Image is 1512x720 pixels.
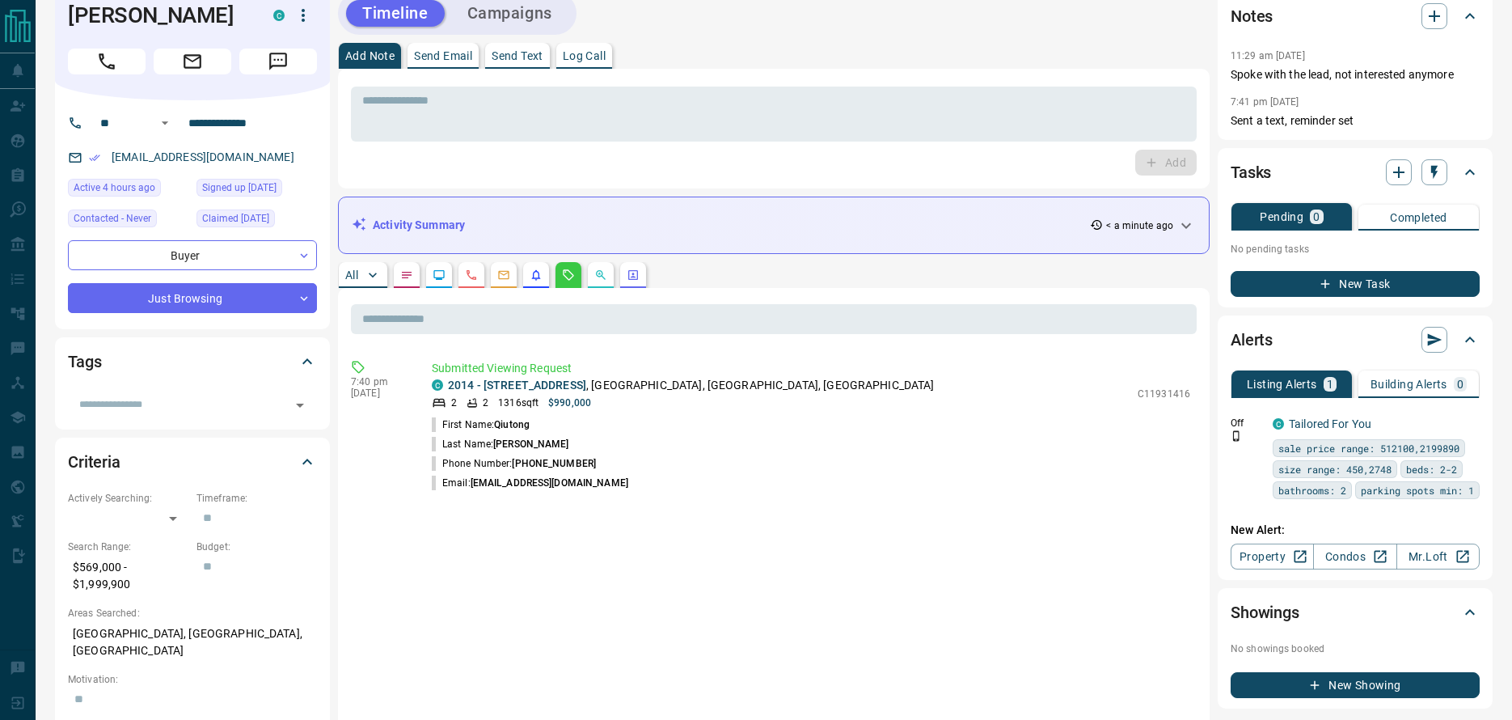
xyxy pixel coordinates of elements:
[68,449,120,475] h2: Criteria
[68,606,317,620] p: Areas Searched:
[1231,642,1480,656] p: No showings booked
[1106,218,1173,233] p: < a minute ago
[400,269,413,282] svg: Notes
[345,269,358,281] p: All
[1231,522,1480,539] p: New Alert:
[1289,417,1371,430] a: Tailored For You
[68,283,317,313] div: Just Browsing
[352,210,1196,240] div: Activity Summary< a minute ago
[1390,212,1447,223] p: Completed
[1231,96,1299,108] p: 7:41 pm [DATE]
[68,672,317,687] p: Motivation:
[1406,461,1457,477] span: beds: 2-2
[492,50,543,61] p: Send Text
[432,379,443,391] div: condos.ca
[594,269,607,282] svg: Opportunities
[68,2,249,28] h1: [PERSON_NAME]
[448,379,586,392] a: 2014 - [STREET_ADDRESS]
[68,540,188,554] p: Search Range:
[1327,379,1333,390] p: 1
[1231,153,1480,192] div: Tasks
[1231,320,1480,359] div: Alerts
[1278,482,1346,498] span: bathrooms: 2
[1273,418,1284,430] div: condos.ca
[1278,440,1459,456] span: sale price range: 512100,2199890
[68,240,317,270] div: Buyer
[289,394,311,417] button: Open
[497,269,510,282] svg: Emails
[202,210,269,227] span: Claimed [DATE]
[493,438,568,450] span: [PERSON_NAME]
[74,180,155,196] span: Active 4 hours ago
[483,396,488,410] p: 2
[1231,327,1273,353] h2: Alerts
[562,269,575,282] svg: Requests
[1231,430,1242,442] svg: Push Notification Only
[498,396,538,410] p: 1316 sqft
[1278,461,1392,477] span: size range: 450,2748
[1231,271,1480,297] button: New Task
[68,620,317,664] p: [GEOGRAPHIC_DATA], [GEOGRAPHIC_DATA], [GEOGRAPHIC_DATA]
[512,458,596,469] span: [PHONE_NUMBER]
[154,49,231,74] span: Email
[1231,3,1273,29] h2: Notes
[1457,379,1463,390] p: 0
[1231,599,1299,625] h2: Showings
[432,417,530,432] p: First Name:
[1247,379,1317,390] p: Listing Alerts
[1313,211,1320,222] p: 0
[68,443,317,481] div: Criteria
[1231,112,1480,129] p: Sent a text, reminder set
[432,456,596,471] p: Phone Number:
[1313,544,1396,570] a: Condos
[1260,211,1303,222] p: Pending
[1396,544,1480,570] a: Mr.Loft
[1231,50,1305,61] p: 11:29 am [DATE]
[1231,672,1480,698] button: New Showing
[1361,482,1474,498] span: parking spots min: 1
[155,113,175,133] button: Open
[196,540,317,554] p: Budget:
[68,491,188,506] p: Actively Searching:
[112,150,294,163] a: [EMAIL_ADDRESS][DOMAIN_NAME]
[1231,593,1480,632] div: Showings
[68,349,101,375] h2: Tags
[471,477,628,489] span: [EMAIL_ADDRESS][DOMAIN_NAME]
[451,396,457,410] p: 2
[68,342,317,381] div: Tags
[68,49,146,74] span: Call
[1371,379,1447,390] p: Building Alerts
[1231,66,1480,83] p: Spoke with the lead, not interested anymore
[196,210,317,232] div: Tue Jan 21 2025
[239,49,317,74] span: Message
[414,50,472,61] p: Send Email
[196,491,317,506] p: Timeframe:
[1231,237,1480,261] p: No pending tasks
[202,180,277,196] span: Signed up [DATE]
[548,396,591,410] p: $990,000
[563,50,606,61] p: Log Call
[530,269,543,282] svg: Listing Alerts
[196,179,317,201] div: Tue Jan 21 2025
[432,437,569,451] p: Last Name:
[448,377,935,394] p: , [GEOGRAPHIC_DATA], [GEOGRAPHIC_DATA], [GEOGRAPHIC_DATA]
[432,360,1190,377] p: Submitted Viewing Request
[627,269,640,282] svg: Agent Actions
[1231,416,1263,430] p: Off
[351,388,408,399] p: [DATE]
[351,376,408,388] p: 7:40 pm
[1231,544,1314,570] a: Property
[373,217,465,234] p: Activity Summary
[432,476,628,490] p: Email:
[273,10,285,21] div: condos.ca
[433,269,446,282] svg: Lead Browsing Activity
[74,210,151,227] span: Contacted - Never
[1231,159,1271,185] h2: Tasks
[465,269,478,282] svg: Calls
[494,419,530,430] span: Qiutong
[89,152,100,163] svg: Email Verified
[68,554,188,598] p: $569,000 - $1,999,900
[345,50,395,61] p: Add Note
[1138,387,1190,401] p: C11931416
[68,179,188,201] div: Tue Oct 14 2025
